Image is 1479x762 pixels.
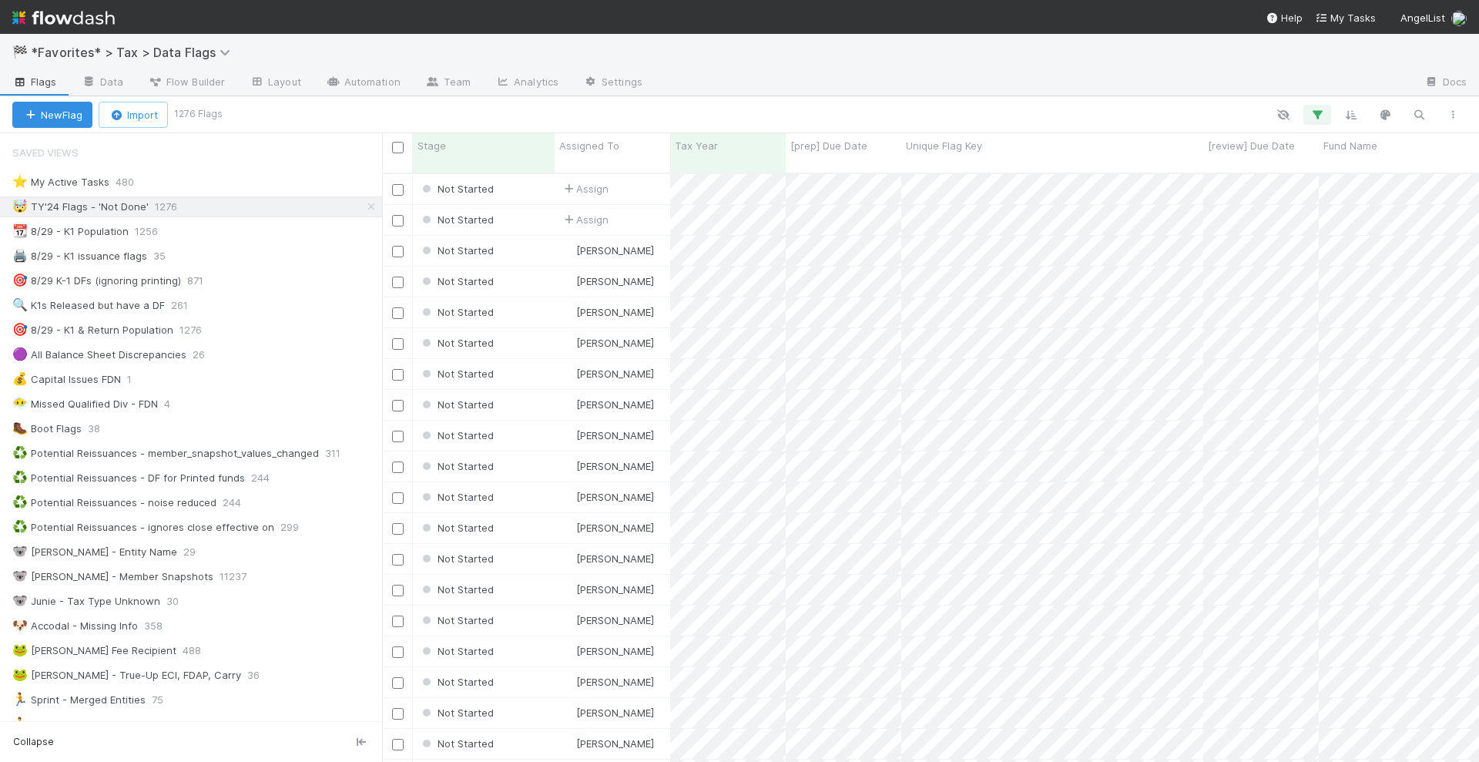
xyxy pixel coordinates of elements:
span: Assign [561,212,609,227]
div: 8/29 - K1 & Return Population [12,321,173,340]
div: Not Started [419,489,494,505]
span: Not Started [419,213,494,226]
input: Toggle Row Selected [392,184,404,196]
img: avatar_e41e7ae5-e7d9-4d8d-9f56-31b0d7a2f4fd.png [562,645,574,657]
a: Docs [1412,71,1479,96]
img: avatar_711f55b7-5a46-40da-996f-bc93b6b86381.png [562,737,574,750]
span: 1276 [155,197,193,217]
span: 1 [127,370,147,389]
img: avatar_d45d11ee-0024-4901-936f-9df0a9cc3b4e.png [562,398,574,411]
span: 30 [166,592,194,611]
div: Not Started [419,520,494,535]
div: Sprint - Merged Entities [12,690,146,710]
span: 29 [183,542,211,562]
a: Data [69,71,136,96]
span: [PERSON_NAME] [576,676,654,688]
span: Unique Flag Key [906,138,982,153]
span: ♻️ [12,520,28,533]
span: 261 [171,296,203,315]
span: 📆 [12,224,28,237]
div: [PERSON_NAME] - Entity Name [12,542,177,562]
span: Not Started [419,368,494,380]
div: Not Started [419,674,494,690]
img: avatar_d45d11ee-0024-4901-936f-9df0a9cc3b4e.png [562,460,574,472]
div: Not Started [419,582,494,597]
span: 37 [166,715,193,734]
div: Not Started [419,551,494,566]
img: avatar_e41e7ae5-e7d9-4d8d-9f56-31b0d7a2f4fd.png [562,522,574,534]
div: [PERSON_NAME] [561,489,654,505]
span: 🐨 [12,594,28,607]
div: Capital Issues FDN [12,370,121,389]
a: Automation [314,71,413,96]
img: avatar_711f55b7-5a46-40da-996f-bc93b6b86381.png [1451,11,1467,26]
div: Potential Reissuances - ignores close effective on [12,518,274,537]
img: avatar_e41e7ae5-e7d9-4d8d-9f56-31b0d7a2f4fd.png [562,583,574,596]
div: TY'24 Flags - 'Not Done' [12,197,149,217]
span: Not Started [419,337,494,349]
span: 36 [247,666,275,685]
div: [PERSON_NAME] [561,705,654,720]
a: Flow Builder [136,71,237,96]
span: [PERSON_NAME] [576,368,654,380]
div: [PERSON_NAME] [561,643,654,659]
input: Toggle Row Selected [392,215,404,227]
div: [PERSON_NAME] [561,551,654,566]
span: 🔍 [12,298,28,311]
div: Missed Qualified Div - FDN [12,394,158,414]
span: ⭐ [12,175,28,188]
div: [PERSON_NAME] Fee Recipient [12,641,176,660]
div: [PERSON_NAME] [561,582,654,597]
span: ♻️ [12,495,28,509]
div: Not Started [419,335,494,351]
span: 38 [88,419,116,438]
span: 🐸 [12,668,28,681]
img: logo-inverted-e16ddd16eac7371096b0.svg [12,5,115,31]
div: Not Started [419,181,494,196]
span: [PERSON_NAME] [576,244,654,257]
span: 🐸 [12,643,28,656]
div: Potential Reissuances - noise reduced [12,493,216,512]
span: [PERSON_NAME] [576,398,654,411]
span: Not Started [419,707,494,719]
div: [PERSON_NAME] [561,335,654,351]
img: avatar_66854b90-094e-431f-b713-6ac88429a2b8.png [562,368,574,380]
span: 26 [193,345,220,364]
span: Not Started [419,552,494,565]
a: Team [413,71,483,96]
div: Accodal - Missing Info [12,616,138,636]
span: Flow Builder [148,74,225,89]
span: 358 [144,616,178,636]
span: [review] Due Date [1208,138,1295,153]
input: Toggle Row Selected [392,492,404,504]
span: 🐶 [12,619,28,632]
span: *Favorites* > Tax > Data Flags [31,45,238,60]
input: Toggle Row Selected [392,462,404,473]
img: avatar_711f55b7-5a46-40da-996f-bc93b6b86381.png [562,707,574,719]
span: Not Started [419,522,494,534]
span: Not Started [419,306,494,318]
div: Not Started [419,304,494,320]
div: Potential Reissuances - DF for Printed funds [12,468,245,488]
small: 1276 Flags [174,107,223,121]
div: Not Started [419,366,494,381]
div: [PERSON_NAME] - Member Snapshots [12,567,213,586]
span: Flags [12,74,57,89]
div: [PERSON_NAME] [561,520,654,535]
img: avatar_66854b90-094e-431f-b713-6ac88429a2b8.png [562,614,574,626]
span: 🟣 [12,347,28,361]
span: [PERSON_NAME] [576,460,654,472]
div: My Active Tasks [12,173,109,192]
span: [prep] Due Date [790,138,867,153]
span: Stage [418,138,446,153]
div: [PERSON_NAME] [561,736,654,751]
span: Not Started [419,183,494,195]
span: Not Started [419,614,494,626]
a: Settings [571,71,655,96]
span: 😶‍🌫️ [12,397,28,410]
div: Not Started [419,428,494,443]
input: Toggle Row Selected [392,646,404,658]
a: My Tasks [1315,10,1376,25]
input: Toggle Row Selected [392,585,404,596]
